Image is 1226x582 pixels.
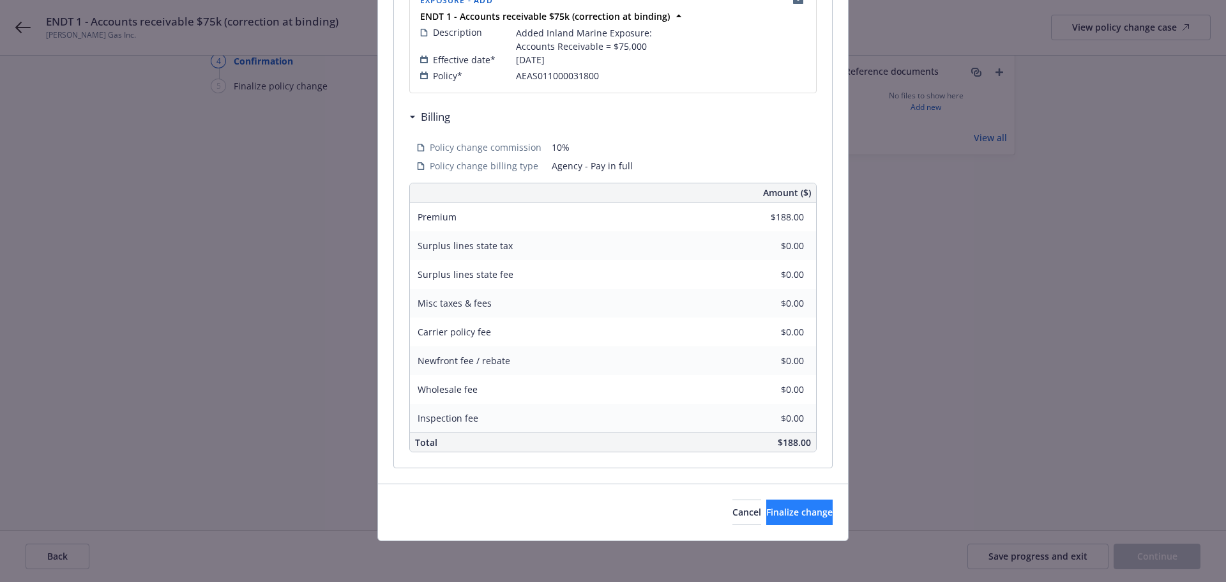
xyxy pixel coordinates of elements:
[552,159,809,172] span: Agency - Pay in full
[766,500,833,525] button: Finalize change
[729,323,812,342] input: 0.00
[729,409,812,428] input: 0.00
[421,109,450,125] h3: Billing
[418,383,478,395] span: Wholesale fee
[418,211,457,223] span: Premium
[732,500,761,525] button: Cancel
[409,109,450,125] div: Billing
[778,436,811,448] span: $188.00
[516,69,599,82] span: AEAS011000031800
[433,26,482,39] span: Description
[415,436,437,448] span: Total
[729,265,812,284] input: 0.00
[418,326,491,338] span: Carrier policy fee
[729,351,812,371] input: 0.00
[729,294,812,313] input: 0.00
[729,380,812,399] input: 0.00
[430,141,541,154] span: Policy change commission
[729,236,812,256] input: 0.00
[430,159,538,172] span: Policy change billing type
[418,412,478,424] span: Inspection fee
[516,26,652,53] span: Added Inland Marine Exposure: Accounts Receivable = $75,000
[732,506,761,518] span: Cancel
[763,186,811,199] span: Amount ($)
[418,297,492,309] span: Misc taxes & fees
[729,208,812,227] input: 0.00
[433,69,462,82] span: Policy*
[516,53,545,66] span: [DATE]
[433,53,496,66] span: Effective date*
[552,141,809,154] span: 10%
[418,268,513,280] span: Surplus lines state fee
[420,10,670,22] strong: ENDT 1 - Accounts receivable $75k (correction at binding)
[766,506,833,518] span: Finalize change
[418,240,513,252] span: Surplus lines state tax
[418,355,510,367] span: Newfront fee / rebate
